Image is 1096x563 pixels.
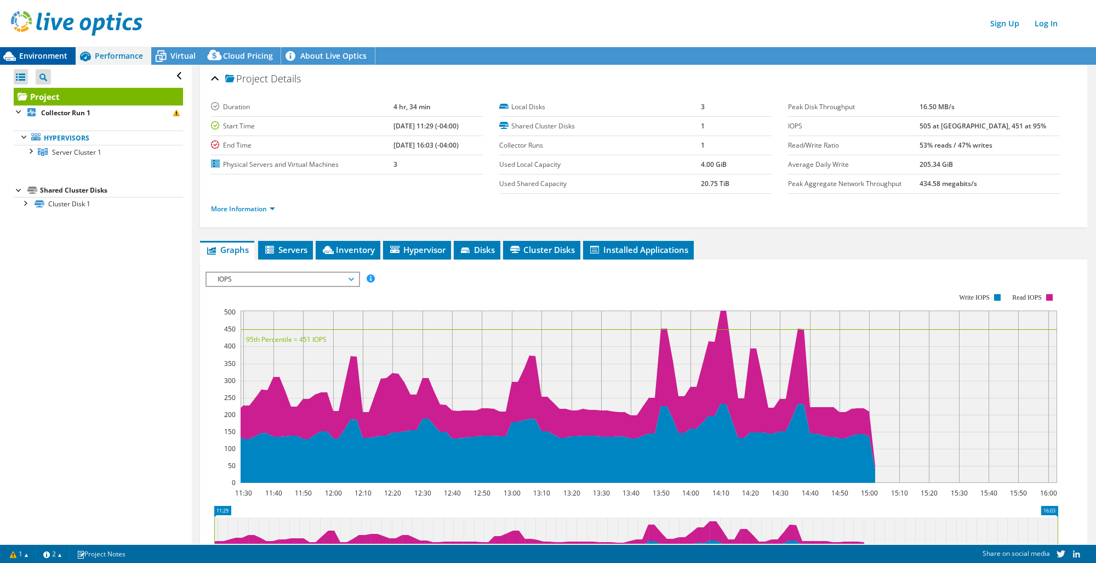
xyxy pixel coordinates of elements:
[41,108,90,117] b: Collector Run 1
[701,121,705,131] b: 1
[831,488,848,498] text: 14:50
[444,488,461,498] text: 12:40
[211,102,393,112] label: Duration
[920,102,955,111] b: 16.50 MB/s
[788,140,920,151] label: Read/Write Ratio
[459,244,495,255] span: Disks
[224,307,236,317] text: 500
[1010,488,1027,498] text: 15:50
[14,145,183,159] a: Server Cluster 1
[473,488,490,498] text: 12:50
[499,102,700,112] label: Local Disks
[224,359,236,368] text: 350
[985,15,1025,31] a: Sign Up
[19,50,67,61] span: Environment
[40,184,183,197] div: Shared Cluster Disks
[281,47,375,65] a: About Live Optics
[788,178,920,189] label: Peak Aggregate Network Throughput
[393,160,397,169] b: 3
[224,444,236,453] text: 100
[504,488,521,498] text: 13:00
[264,244,307,255] span: Servers
[224,427,236,436] text: 150
[623,488,640,498] text: 13:40
[920,121,1046,131] b: 505 at [GEOGRAPHIC_DATA], 451 at 95%
[170,50,196,61] span: Virtual
[224,376,236,385] text: 300
[682,488,699,498] text: 14:00
[951,488,968,498] text: 15:30
[983,549,1050,558] span: Share on social media
[788,159,920,170] label: Average Daily Write
[265,488,282,498] text: 11:40
[742,488,759,498] text: 14:20
[920,140,992,150] b: 53% reads / 47% writes
[393,102,431,111] b: 4 hr, 34 min
[223,50,273,61] span: Cloud Pricing
[1029,15,1063,31] a: Log In
[499,121,700,132] label: Shared Cluster Disks
[509,244,575,255] span: Cluster Disks
[232,478,236,487] text: 0
[589,244,688,255] span: Installed Applications
[653,488,670,498] text: 13:50
[321,244,375,255] span: Inventory
[355,488,372,498] text: 12:10
[701,140,705,150] b: 1
[14,131,183,145] a: Hypervisors
[499,178,700,189] label: Used Shared Capacity
[788,121,920,132] label: IOPS
[393,140,459,150] b: [DATE] 16:03 (-04:00)
[224,410,236,419] text: 200
[701,102,705,111] b: 3
[11,11,142,36] img: live_optics_svg.svg
[959,294,990,301] text: Write IOPS
[772,488,789,498] text: 14:30
[891,488,908,498] text: 15:10
[36,547,70,561] a: 2
[861,488,878,498] text: 15:00
[980,488,997,498] text: 15:40
[2,547,36,561] a: 1
[246,335,327,344] text: 95th Percentile = 451 IOPS
[712,488,729,498] text: 14:10
[225,74,268,85] span: Project
[701,179,729,188] b: 20.75 TiB
[295,488,312,498] text: 11:50
[1012,294,1042,301] text: Read IOPS
[211,140,393,151] label: End Time
[414,488,431,498] text: 12:30
[389,244,446,255] span: Hypervisor
[1040,488,1057,498] text: 16:00
[533,488,550,498] text: 13:10
[802,488,819,498] text: 14:40
[206,244,249,255] span: Graphs
[920,179,977,188] b: 434.58 megabits/s
[224,324,236,334] text: 450
[14,105,183,120] a: Collector Run 1
[788,102,920,112] label: Peak Disk Throughput
[325,488,342,498] text: 12:00
[499,159,700,170] label: Used Local Capacity
[499,140,700,151] label: Collector Runs
[271,72,301,85] span: Details
[563,488,580,498] text: 13:20
[920,160,953,169] b: 205.34 GiB
[211,159,393,170] label: Physical Servers and Virtual Machines
[393,121,459,131] b: [DATE] 11:29 (-04:00)
[593,488,610,498] text: 13:30
[14,197,183,211] a: Cluster Disk 1
[701,160,727,169] b: 4.00 GiB
[14,88,183,105] a: Project
[211,121,393,132] label: Start Time
[384,488,401,498] text: 12:20
[95,50,143,61] span: Performance
[69,547,133,561] a: Project Notes
[211,204,275,213] a: More Information
[224,393,236,402] text: 250
[224,341,236,351] text: 400
[52,148,101,157] span: Server Cluster 1
[235,488,252,498] text: 11:30
[921,488,938,498] text: 15:20
[228,461,236,470] text: 50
